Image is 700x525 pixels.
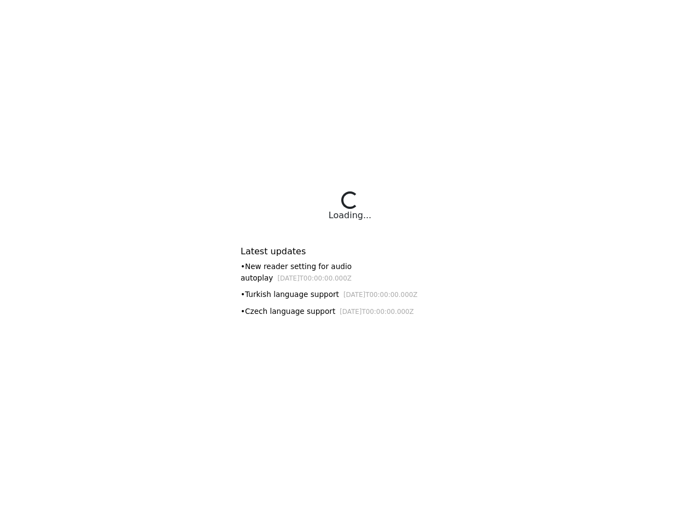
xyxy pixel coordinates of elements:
div: Loading... [329,209,371,222]
small: [DATE]T00:00:00.000Z [343,291,418,299]
small: [DATE]T00:00:00.000Z [340,308,414,316]
h6: Latest updates [241,246,459,256]
div: • Turkish language support [241,289,459,300]
small: [DATE]T00:00:00.000Z [277,275,352,282]
div: • New reader setting for audio autoplay [241,261,459,283]
div: • Czech language support [241,306,459,317]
